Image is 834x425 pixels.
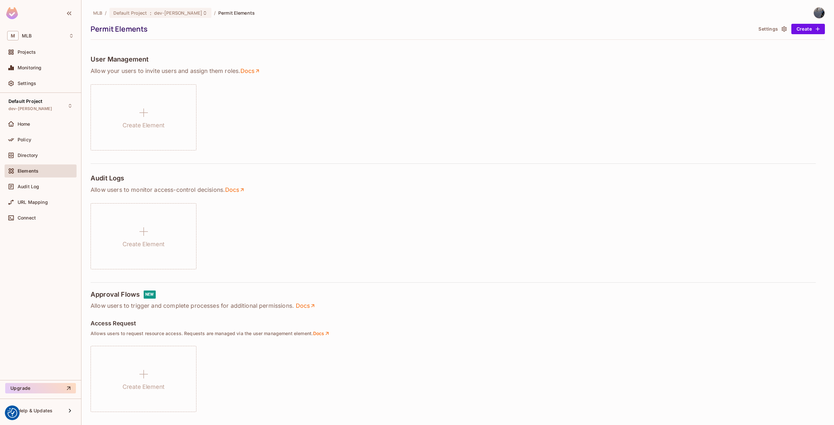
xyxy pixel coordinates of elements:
[240,67,261,75] a: Docs
[756,24,788,34] button: Settings
[313,331,330,336] a: Docs
[105,10,107,16] li: /
[6,7,18,19] img: SReyMgAAAABJRU5ErkJggg==
[18,408,52,413] span: Help & Updates
[18,50,36,55] span: Projects
[91,302,825,310] p: Allow users to trigger and complete processes for additional permissions.
[91,186,825,194] p: Allow users to monitor access-control decisions .
[18,121,30,127] span: Home
[91,55,149,63] h4: User Management
[122,120,165,130] h1: Create Element
[122,239,165,249] h1: Create Element
[91,24,753,34] div: Permit Elements
[113,10,147,16] span: Default Project
[295,302,316,310] a: Docs
[18,65,42,70] span: Monitoring
[18,215,36,220] span: Connect
[18,184,39,189] span: Audit Log
[93,10,102,16] span: the active workspace
[18,168,38,174] span: Elements
[91,331,825,336] p: Allows users to request resource access. Requests are managed via the user management element .
[91,290,140,299] h4: Approval Flows
[91,67,825,75] p: Allow your users to invite users and assign them roles .
[18,200,48,205] span: URL Mapping
[7,408,17,418] img: Revisit consent button
[214,10,216,16] li: /
[150,10,152,16] span: :
[18,137,31,142] span: Policy
[144,290,155,299] div: NEW
[91,174,124,182] h4: Audit Logs
[814,7,825,18] img: Savin Cristi
[5,383,76,393] button: Upgrade
[18,153,38,158] span: Directory
[8,99,42,104] span: Default Project
[122,382,165,392] h1: Create Element
[18,81,36,86] span: Settings
[22,33,32,38] span: Workspace: MLB
[225,186,245,194] a: Docs
[91,320,136,327] h5: Access Request
[8,106,52,111] span: dev-[PERSON_NAME]
[218,10,255,16] span: Permit Elements
[791,24,825,34] button: Create
[7,408,17,418] button: Consent Preferences
[7,31,19,40] span: M
[154,10,202,16] span: dev-[PERSON_NAME]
